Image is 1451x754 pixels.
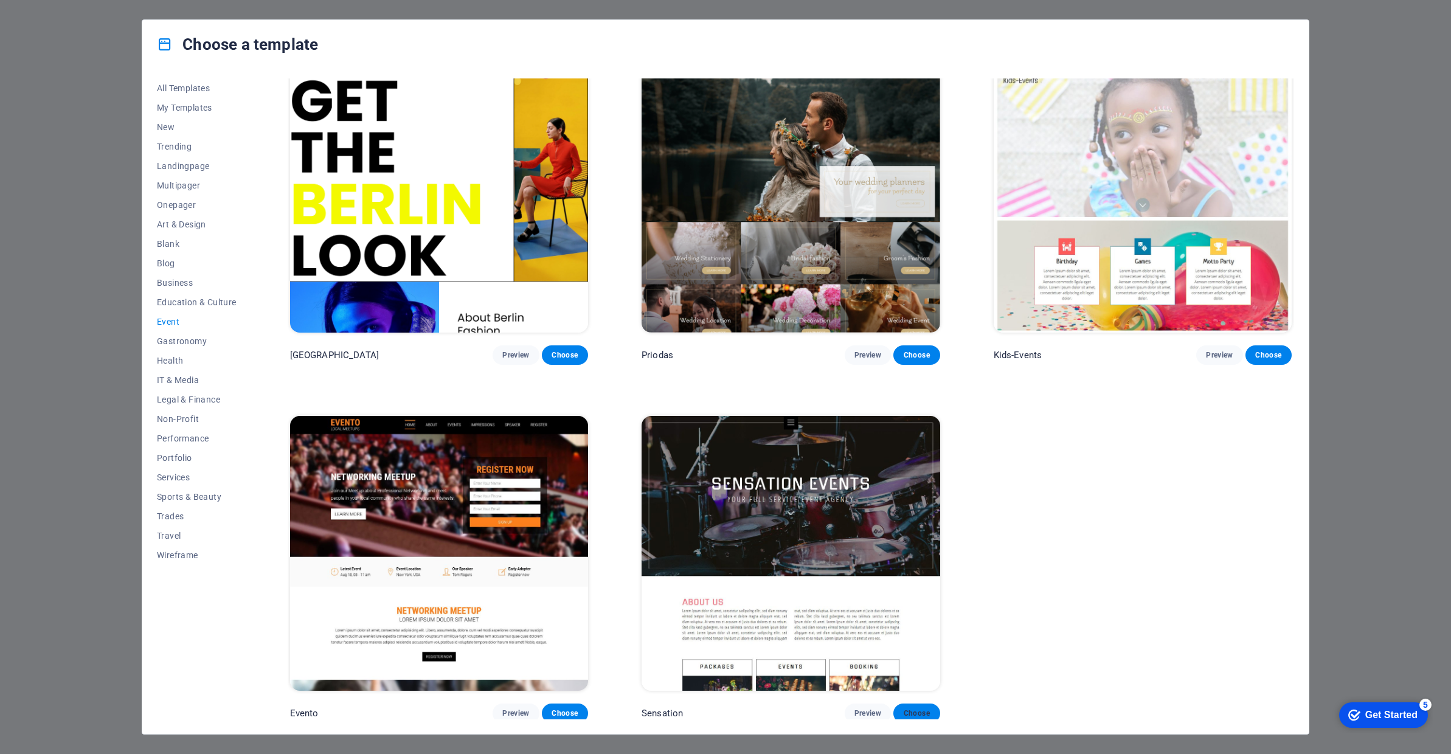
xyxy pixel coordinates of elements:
button: Services [157,468,237,487]
button: Trending [157,137,237,156]
span: Preview [854,708,881,718]
p: Kids-Events [994,349,1042,361]
button: Choose [893,704,940,723]
button: Travel [157,526,237,545]
span: Onepager [157,200,237,210]
button: Choose [1245,345,1292,365]
span: Portfolio [157,453,237,463]
img: Evento [290,416,588,691]
span: Sports & Beauty [157,492,237,502]
button: Business [157,273,237,292]
button: Preview [1196,345,1242,365]
button: Art & Design [157,215,237,234]
span: Trending [157,142,237,151]
button: Multipager [157,176,237,195]
button: Preview [845,704,891,723]
span: Art & Design [157,220,237,229]
button: Gastronomy [157,331,237,351]
button: New [157,117,237,137]
button: Choose [542,345,588,365]
h4: Choose a template [157,35,318,54]
span: Preview [1206,350,1233,360]
div: 5 [90,2,102,15]
span: Choose [1255,350,1282,360]
button: Preview [493,704,539,723]
button: IT & Media [157,370,237,390]
span: Choose [903,350,930,360]
span: Gastronomy [157,336,237,346]
button: Preview [845,345,891,365]
button: Health [157,351,237,370]
span: Choose [903,708,930,718]
button: Non-Profit [157,409,237,429]
span: IT & Media [157,375,237,385]
span: Travel [157,531,237,541]
div: Get Started [36,13,88,24]
span: All Templates [157,83,237,93]
span: Blank [157,239,237,249]
button: Portfolio [157,448,237,468]
span: Choose [552,708,578,718]
p: Sensation [642,707,683,719]
button: All Templates [157,78,237,98]
span: Business [157,278,237,288]
p: Priodas [642,349,673,361]
button: Wireframe [157,545,237,565]
span: Blog [157,258,237,268]
span: Wireframe [157,550,237,560]
button: Blank [157,234,237,254]
img: BERLIN [290,58,588,333]
img: Kids-Events [994,58,1292,333]
img: Priodas [642,58,940,333]
span: Legal & Finance [157,395,237,404]
span: New [157,122,237,132]
span: My Templates [157,103,237,112]
span: Non-Profit [157,414,237,424]
button: Preview [493,345,539,365]
span: Preview [854,350,881,360]
span: Education & Culture [157,297,237,307]
span: Landingpage [157,161,237,171]
button: Choose [542,704,588,723]
button: Blog [157,254,237,273]
button: Onepager [157,195,237,215]
span: Services [157,472,237,482]
button: Legal & Finance [157,390,237,409]
span: Performance [157,434,237,443]
div: Get Started 5 items remaining, 0% complete [10,6,99,32]
span: Choose [552,350,578,360]
p: [GEOGRAPHIC_DATA] [290,349,379,361]
button: Trades [157,507,237,526]
button: Event [157,312,237,331]
img: Sensation [642,416,940,691]
p: Evento [290,707,319,719]
button: Landingpage [157,156,237,176]
button: Choose [893,345,940,365]
button: My Templates [157,98,237,117]
span: Multipager [157,181,237,190]
span: Event [157,317,237,327]
span: Preview [502,708,529,718]
span: Preview [502,350,529,360]
span: Trades [157,511,237,521]
button: Education & Culture [157,292,237,312]
span: Health [157,356,237,365]
button: Performance [157,429,237,448]
button: Sports & Beauty [157,487,237,507]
